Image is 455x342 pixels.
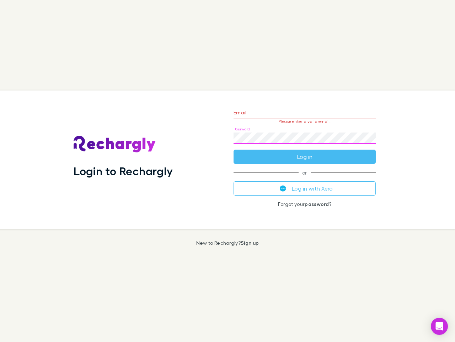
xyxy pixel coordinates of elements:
[305,201,329,207] a: password
[74,164,173,178] h1: Login to Rechargly
[431,318,448,335] div: Open Intercom Messenger
[234,150,376,164] button: Log in
[196,240,259,246] p: New to Rechargly?
[234,172,376,173] span: or
[74,136,156,153] img: Rechargly's Logo
[234,119,376,124] p: Please enter a valid email.
[234,181,376,196] button: Log in with Xero
[280,185,286,192] img: Xero's logo
[234,201,376,207] p: Forgot your ?
[234,126,250,132] label: Password
[241,240,259,246] a: Sign up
